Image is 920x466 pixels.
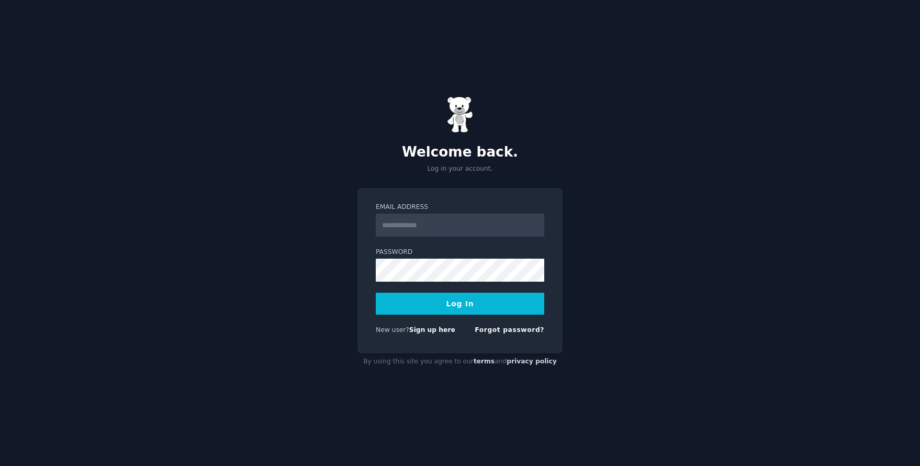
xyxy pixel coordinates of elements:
label: Email Address [376,203,544,212]
a: Forgot password? [475,326,544,334]
p: Log in your account. [357,164,563,174]
h2: Welcome back. [357,144,563,161]
span: New user? [376,326,409,334]
a: terms [474,358,495,365]
a: privacy policy [507,358,557,365]
label: Password [376,248,544,257]
div: By using this site you agree to our and [357,353,563,370]
a: Sign up here [409,326,455,334]
img: Gummy Bear [447,96,473,133]
button: Log In [376,293,544,315]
